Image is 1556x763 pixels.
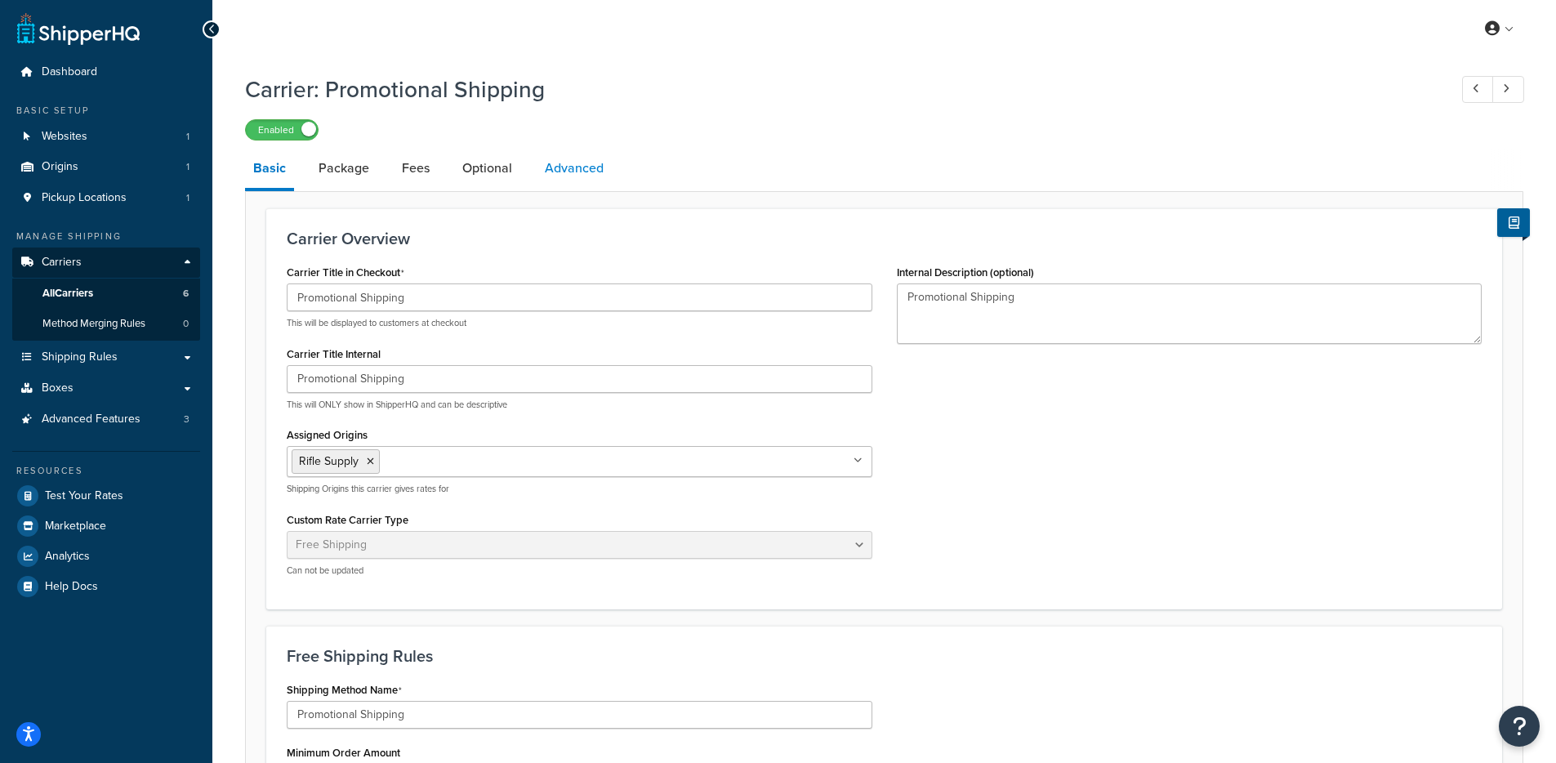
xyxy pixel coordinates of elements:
label: Minimum Order Amount [287,747,400,759]
a: Carriers [12,248,200,278]
li: Websites [12,122,200,152]
li: Advanced Features [12,404,200,435]
span: Test Your Rates [45,489,123,503]
li: Origins [12,152,200,182]
h1: Carrier: Promotional Shipping [245,74,1432,105]
li: Method Merging Rules [12,309,200,339]
label: Shipping Method Name [287,684,402,697]
span: Marketplace [45,520,106,533]
div: Basic Setup [12,104,200,118]
li: Pickup Locations [12,183,200,213]
span: Websites [42,130,87,144]
span: 1 [186,130,189,144]
span: Advanced Features [42,413,140,426]
a: Shipping Rules [12,342,200,373]
a: Package [310,149,377,188]
label: Internal Description (optional) [897,266,1034,279]
p: This will be displayed to customers at checkout [287,317,872,329]
a: Websites1 [12,122,200,152]
label: Carrier Title in Checkout [287,266,404,279]
span: Rifle Supply [299,453,359,470]
span: All Carriers [42,287,93,301]
div: Manage Shipping [12,230,200,243]
span: Analytics [45,550,90,564]
span: 1 [186,160,189,174]
a: Next Record [1492,76,1524,103]
button: Show Help Docs [1497,208,1530,237]
label: Custom Rate Carrier Type [287,514,408,526]
span: Pickup Locations [42,191,127,205]
div: Resources [12,464,200,478]
span: 6 [183,287,189,301]
p: Shipping Origins this carrier gives rates for [287,483,872,495]
a: Previous Record [1462,76,1494,103]
a: Advanced Features3 [12,404,200,435]
li: Carriers [12,248,200,341]
textarea: Promotional Shipping [897,283,1482,344]
a: Optional [454,149,520,188]
span: 1 [186,191,189,205]
a: Origins1 [12,152,200,182]
a: Basic [245,149,294,191]
h3: Free Shipping Rules [287,647,1482,665]
span: Carriers [42,256,82,270]
a: Fees [394,149,438,188]
a: AllCarriers6 [12,279,200,309]
a: Marketplace [12,511,200,541]
p: This will ONLY show in ShipperHQ and can be descriptive [287,399,872,411]
span: 3 [184,413,189,426]
label: Assigned Origins [287,429,368,441]
span: Help Docs [45,580,98,594]
label: Carrier Title Internal [287,348,381,360]
span: Shipping Rules [42,350,118,364]
a: Advanced [537,149,612,188]
label: Enabled [246,120,318,140]
h3: Carrier Overview [287,230,1482,248]
a: Analytics [12,542,200,571]
a: Help Docs [12,572,200,601]
span: Origins [42,160,78,174]
a: Pickup Locations1 [12,183,200,213]
span: 0 [183,317,189,331]
a: Boxes [12,373,200,404]
a: Dashboard [12,57,200,87]
p: Can not be updated [287,564,872,577]
span: Method Merging Rules [42,317,145,331]
span: Boxes [42,381,74,395]
span: Dashboard [42,65,97,79]
a: Method Merging Rules0 [12,309,200,339]
button: Open Resource Center [1499,706,1540,747]
a: Test Your Rates [12,481,200,511]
